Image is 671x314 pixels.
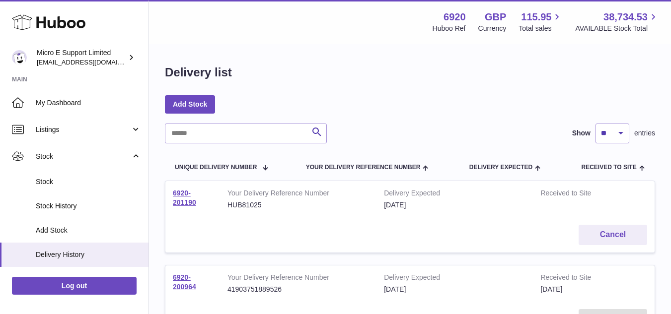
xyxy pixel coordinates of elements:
[227,273,369,285] strong: Your Delivery Reference Number
[582,164,637,171] span: Received to Site
[36,152,131,161] span: Stock
[36,226,141,235] span: Add Stock
[519,24,563,33] span: Total sales
[227,188,369,200] strong: Your Delivery Reference Number
[384,273,525,285] strong: Delivery Expected
[433,24,466,33] div: Huboo Ref
[12,277,137,295] a: Log out
[485,10,506,24] strong: GBP
[384,285,525,294] div: [DATE]
[165,64,232,80] h1: Delivery list
[579,225,647,245] button: Cancel
[384,200,525,210] div: [DATE]
[37,58,146,66] span: [EMAIL_ADDRESS][DOMAIN_NAME]
[12,50,27,65] img: contact@micropcsupport.com
[173,273,196,291] a: 6920-200964
[165,95,215,113] a: Add Stock
[36,274,141,284] span: ASN Uploads
[540,273,613,285] strong: Received to Site
[227,285,369,294] div: 41903751889526
[36,250,141,259] span: Delivery History
[521,10,551,24] span: 115.95
[519,10,563,33] a: 115.95 Total sales
[575,24,659,33] span: AVAILABLE Stock Total
[36,201,141,211] span: Stock History
[37,48,126,67] div: Micro E Support Limited
[575,10,659,33] a: 38,734.53 AVAILABLE Stock Total
[540,188,613,200] strong: Received to Site
[36,125,131,134] span: Listings
[173,189,196,206] a: 6920-201190
[36,98,141,108] span: My Dashboard
[540,285,562,293] span: [DATE]
[634,128,655,138] span: entries
[384,188,525,200] strong: Delivery Expected
[603,10,648,24] span: 38,734.53
[175,164,257,171] span: Unique Delivery Number
[444,10,466,24] strong: 6920
[227,200,369,210] div: HUB81025
[36,177,141,187] span: Stock
[469,164,532,171] span: Delivery Expected
[478,24,507,33] div: Currency
[572,128,591,138] label: Show
[306,164,421,171] span: Your Delivery Reference Number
